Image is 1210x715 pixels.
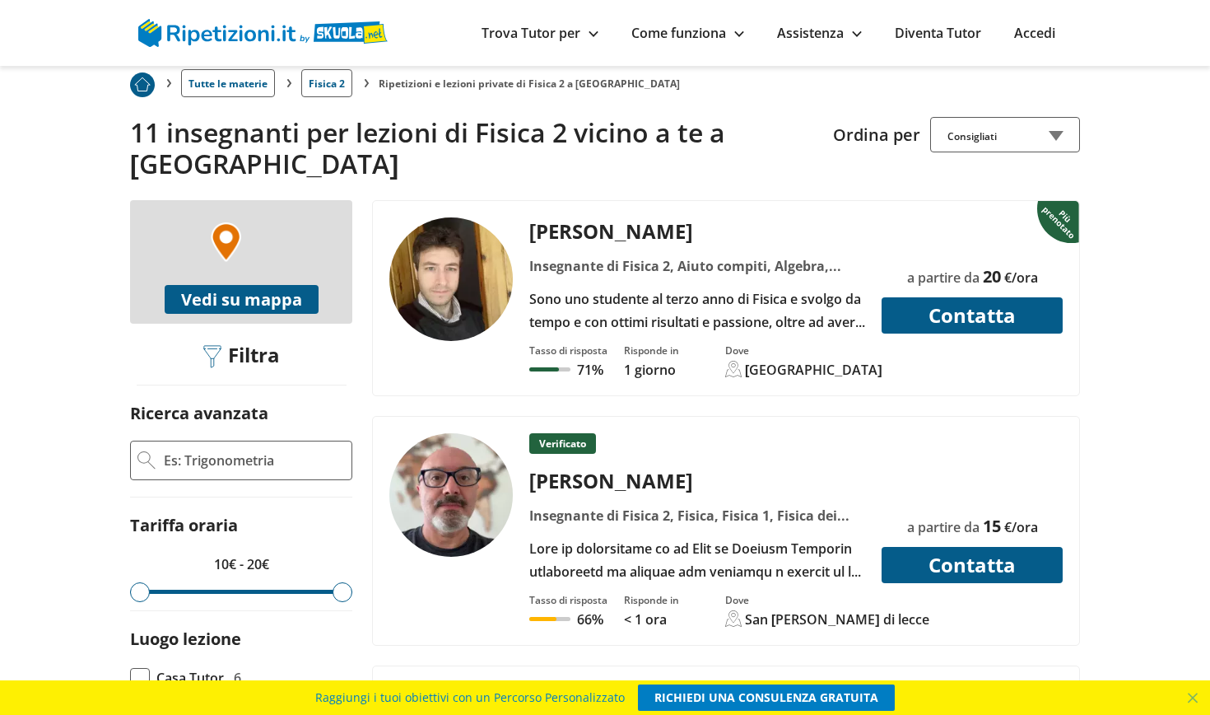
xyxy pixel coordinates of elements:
[165,285,319,314] button: Vedi su mappa
[482,24,598,42] a: Trova Tutor per
[130,628,241,650] label: Luogo lezione
[524,287,872,334] div: Sono uno studente al terzo anno di Fisica e svolgo da tempo e con ottimi risultati e passione, ol...
[1004,269,1038,287] span: €/ora
[130,117,821,180] h2: 11 insegnanti per lezioni di Fisica 2 vicino a te a [GEOGRAPHIC_DATA]
[725,343,882,357] div: Dove
[1014,24,1055,42] a: Accedi
[983,515,1001,537] span: 15
[203,345,221,368] img: Filtra filtri mobile
[529,593,607,607] div: Tasso di risposta
[197,343,286,369] div: Filtra
[524,467,872,494] div: [PERSON_NAME]
[895,24,981,42] a: Diventa Tutor
[389,217,513,341] img: tutor a Lecce - Angelo
[130,72,155,97] img: Piu prenotato
[907,518,980,536] span: a partire da
[211,222,241,262] img: Marker
[638,685,895,711] a: RICHIEDI UNA CONSULENZA GRATUITA
[315,685,625,711] span: Raggiungi i tuoi obiettivi con un Percorso Personalizzato
[529,433,596,454] p: Verificato
[882,297,1063,334] button: Contatta
[745,361,882,379] div: [GEOGRAPHIC_DATA]
[301,69,352,97] a: Fisica 2
[181,69,275,97] a: Tutte le materie
[1004,518,1038,536] span: €/ora
[930,117,1080,152] div: Consigliati
[983,265,1001,287] span: 20
[130,514,238,536] label: Tariffa oraria
[529,343,607,357] div: Tasso di risposta
[130,59,1080,97] nav: breadcrumb d-none d-tablet-block
[624,593,679,607] div: Risponde in
[130,402,268,424] label: Ricerca avanzata
[631,24,744,42] a: Come funziona
[624,361,679,379] p: 1 giorno
[777,24,862,42] a: Assistenza
[524,537,872,583] div: Lore ip dolorsitame co ad Elit se Doeiusm Temporin utlaboreetd ma aliquae adm veniamqu n exercit ...
[156,666,224,689] span: Casa Tutor
[624,343,679,357] div: Risponde in
[577,361,603,379] p: 71%
[162,448,345,473] input: Es: Trigonometria
[524,255,872,278] div: Insegnante di Fisica 2, Aiuto compiti, Algebra, Analisi 1, Analisi 2, Doposcuola, Ecdl, Excel, Fi...
[1037,199,1082,244] img: Piu prenotato
[833,124,920,146] label: Ordina per
[379,77,680,91] li: Ripetizioni e lezioni private di Fisica 2 a [GEOGRAPHIC_DATA]
[524,504,872,527] div: Insegnante di Fisica 2, Fisica, Fisica 1, Fisica dei materiali, Fisica generale, Fisica speriment...
[137,451,156,470] img: Ricerca Avanzata
[138,22,388,40] a: logo Skuola.net | Ripetizioni.it
[234,666,241,689] span: 6
[524,217,872,245] div: [PERSON_NAME]
[745,610,929,629] div: San [PERSON_NAME] di lecce
[138,19,388,47] img: logo Skuola.net | Ripetizioni.it
[577,610,603,629] p: 66%
[624,610,679,629] p: < 1 ora
[907,269,980,287] span: a partire da
[130,553,352,576] p: 10€ - 20€
[389,433,513,557] img: tutor a San Cesario di Lecce - Massimo
[882,547,1063,583] button: Contatta
[725,593,929,607] div: Dove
